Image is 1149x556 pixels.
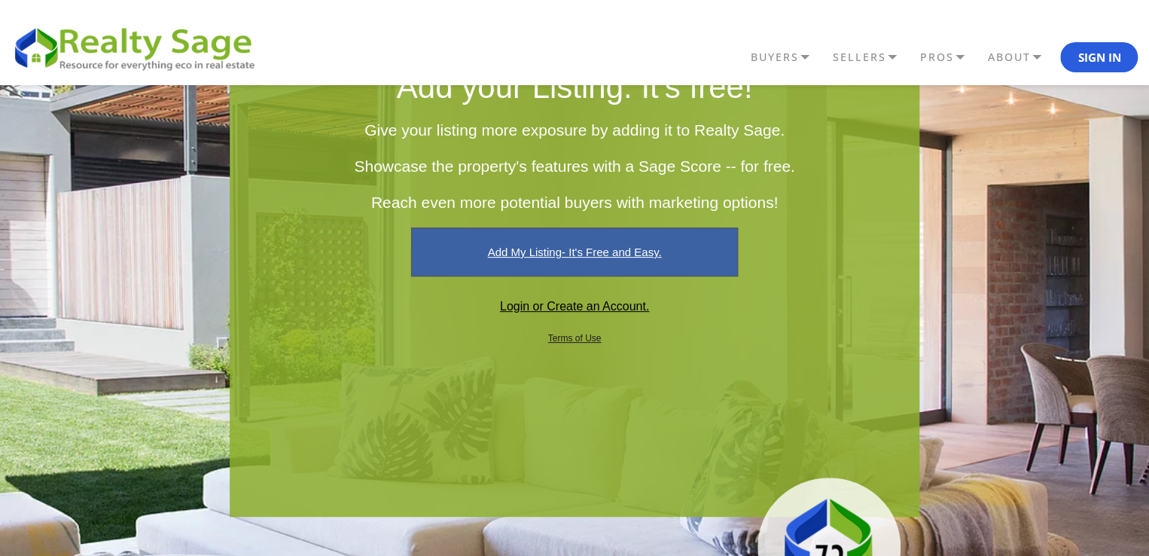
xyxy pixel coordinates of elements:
[11,23,267,72] img: REALTY SAGE
[57,89,135,99] div: Domain Overview
[916,44,983,70] a: PROS
[41,87,53,99] img: tab_domain_overview_orange.svg
[256,195,893,210] p: Reach even more potential buyers with marketing options!
[166,89,254,99] div: Keywords by Traffic
[256,59,893,115] p: Add your Listing. It's free!
[256,159,893,189] p: Showcase the property's features with a Sage Score -- for free.
[425,283,724,330] a: Login or Create an Account.
[256,123,893,153] p: Give your listing more exposure by adding it to Realty Sage.
[983,44,1060,70] a: ABOUT
[39,39,166,51] div: Domain: [DOMAIN_NAME]
[42,24,74,36] div: v 4.0.25
[1060,42,1138,72] button: Sign In
[24,39,36,51] img: website_grey.svg
[24,24,36,36] img: logo_orange.svg
[150,87,162,99] img: tab_keywords_by_traffic_grey.svg
[411,228,737,276] a: Add My Listing- It's Free and Easy.
[746,44,828,70] a: BUYERS
[828,44,916,70] a: SELLERS
[548,333,602,344] a: Terms of Use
